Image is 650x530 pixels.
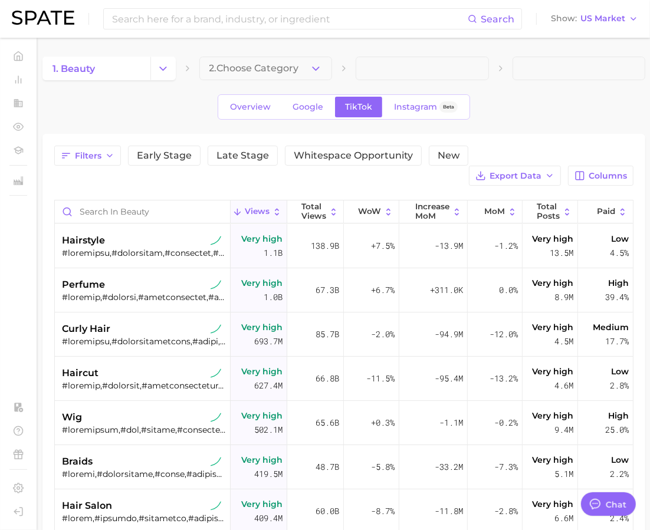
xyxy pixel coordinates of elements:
[494,504,518,518] span: -2.8%
[54,146,121,166] button: Filters
[241,232,283,246] span: Very high
[62,513,226,524] div: #lorem,#ipsumdo,#sitametco,#adipiscingelit,#seddoeiusmo,#temporinc,#utlaboreetdolore,#magn_aliqua...
[254,467,283,481] span: 419.5m
[532,364,573,378] span: Very high
[254,511,283,525] span: 409.4m
[394,102,437,112] span: Instagram
[523,200,578,223] button: Total Posts
[438,151,459,160] span: New
[468,200,523,223] button: MoM
[435,460,463,474] span: -33.2m
[469,166,561,186] button: Export Data
[399,200,468,223] button: increase MoM
[241,409,283,423] span: Very high
[490,327,518,341] span: -12.0%
[62,469,226,479] div: #loremi,#dolorsitame,#conse,#adipiscingelit,#seddoeiu,#temporincidid,#utlaboreetdolo,#magnaaliqua...
[494,460,518,474] span: -7.3%
[294,151,413,160] span: Whitespace Opportunity
[589,171,627,181] span: Columns
[264,246,283,260] span: 1.1b
[430,283,463,297] span: +311.0k
[366,371,395,386] span: -11.5%
[264,290,283,304] span: 1.0b
[62,410,82,424] span: wig
[371,239,395,253] span: +7.5%
[62,424,226,435] div: #loremipsum,#dol,#sitame,#consecteturad,#elit,#seddoeiusmo,#temporinci,#utl_et_dolor_magn_ali_eni...
[554,511,573,525] span: 6.6m
[335,97,382,117] a: TikTok
[137,151,192,160] span: Early Stage
[580,15,625,22] span: US Market
[605,334,629,348] span: 17.7%
[211,456,221,467] img: tiktok sustained riser
[316,283,339,297] span: 67.3b
[532,320,573,334] span: Very high
[75,151,101,161] span: Filters
[62,336,226,347] div: #loremipsu,#dolorsitametcons,#adipi,#elitseddoeiusmodt,#incididuntutlab,#etdolorem,#aliquaenimadm...
[211,412,221,423] img: tiktok sustained riser
[435,371,463,386] span: -95.4m
[241,453,283,467] span: Very high
[231,200,287,223] button: Views
[551,15,577,22] span: Show
[111,9,468,29] input: Search here for a brand, industry, or ingredient
[371,283,395,297] span: +6.7%
[301,202,326,220] span: Total Views
[287,200,344,223] button: Total Views
[554,467,573,481] span: 5.1m
[316,416,339,430] span: 65.6b
[593,320,629,334] span: Medium
[241,497,283,511] span: Very high
[611,364,629,378] span: Low
[316,327,339,341] span: 85.7b
[490,371,518,386] span: -13.2%
[494,416,518,430] span: -0.2%
[358,207,381,216] span: WoW
[316,371,339,386] span: 66.8b
[548,11,641,27] button: ShowUS Market
[344,200,399,223] button: WoW
[578,200,633,223] button: Paid
[55,224,633,268] button: hairstyletiktok sustained riser#loremipsu,#dolorsitam,#consectet,#adipiscingelitseddo,#eiusmodtem...
[494,239,518,253] span: -1.2%
[55,312,633,357] button: curly hairtiktok sustained riser#loremipsu,#dolorsitametcons,#adipi,#elitseddoeiusmodt,#incididun...
[220,97,281,117] a: Overview
[371,460,395,474] span: -5.8%
[316,460,339,474] span: 48.7b
[371,504,395,518] span: -8.7%
[537,202,560,220] span: Total Posts
[55,445,633,489] button: braidstiktok sustained riser#loremi,#dolorsitame,#conse,#adipiscingelit,#seddoeiu,#temporincidid,...
[199,57,333,80] button: 2.Choose Category
[9,503,27,521] a: Log out. Currently logged in with e-mail lerae.matz@unilever.com.
[532,276,573,290] span: Very high
[371,327,395,341] span: -2.0%
[55,401,633,445] button: wigtiktok sustained riser#loremipsum,#dol,#sitame,#consecteturad,#elit,#seddoeiusmo,#temporinci,#...
[481,14,514,25] span: Search
[62,380,226,391] div: #loremip,#dolorsit,#ametconsecteturadipis,#elitse_doei_tempori_utlabo,#etdolor_magnaa,#enimadmini...
[415,202,449,220] span: increase MoM
[371,416,395,430] span: +0.3%
[610,246,629,260] span: 4.5%
[241,320,283,334] span: Very high
[608,409,629,423] span: High
[62,292,226,302] div: #loremip⁠,#dolorsi,#ametconsectet,#adipiscing,#elitsedd,#eiusmodtem,#incidi,#utlaboreetdolorem,#a...
[241,276,283,290] span: Very high
[611,453,629,467] span: Low
[62,366,99,380] span: haircut
[532,497,573,511] span: Very high
[211,235,221,246] img: tiktok sustained riser
[55,357,633,401] button: haircuttiktok sustained riser#loremip,#dolorsit,#ametconsecteturadipis,#elitse_doei_tempori_utlab...
[345,102,372,112] span: TikTok
[443,102,454,112] span: Beta
[554,290,573,304] span: 8.9m
[311,239,339,253] span: 138.9b
[532,232,573,246] span: Very high
[484,207,505,216] span: MoM
[610,511,629,525] span: 2.4%
[435,239,463,253] span: -13.9m
[150,57,176,80] button: Change Category
[12,11,74,25] img: SPATE
[610,378,629,393] span: 2.8%
[216,151,269,160] span: Late Stage
[62,248,226,258] div: #loremipsu,#dolorsitam,#consectet,#adipiscingelitseddo,#eiusmodtemporinci,#utlabor,#etdolorem,#al...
